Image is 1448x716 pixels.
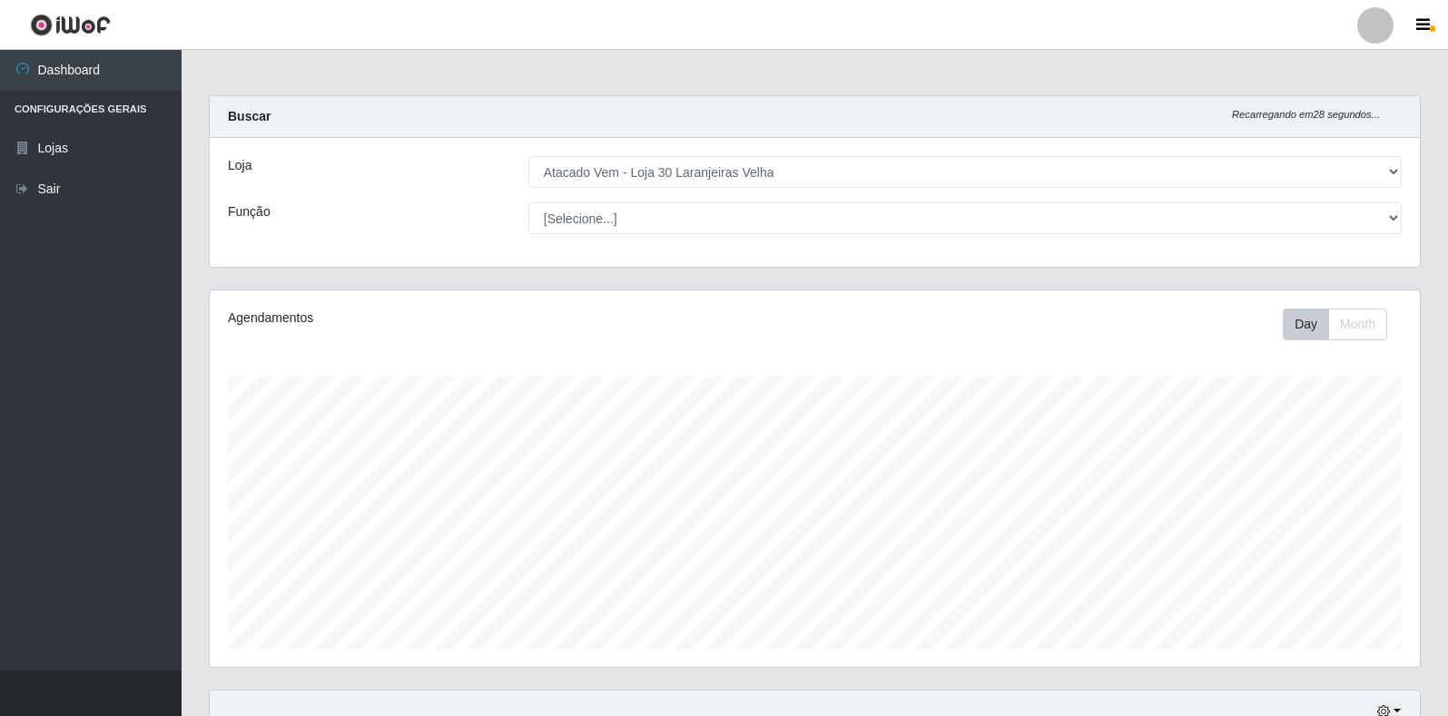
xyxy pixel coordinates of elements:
div: Toolbar with button groups [1283,309,1402,340]
i: Recarregando em 28 segundos... [1232,109,1380,120]
label: Função [228,202,271,221]
div: Agendamentos [228,309,701,328]
img: CoreUI Logo [30,14,111,36]
label: Loja [228,156,251,175]
div: First group [1283,309,1387,340]
strong: Buscar [228,109,271,123]
button: Day [1283,309,1329,340]
button: Month [1328,309,1387,340]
